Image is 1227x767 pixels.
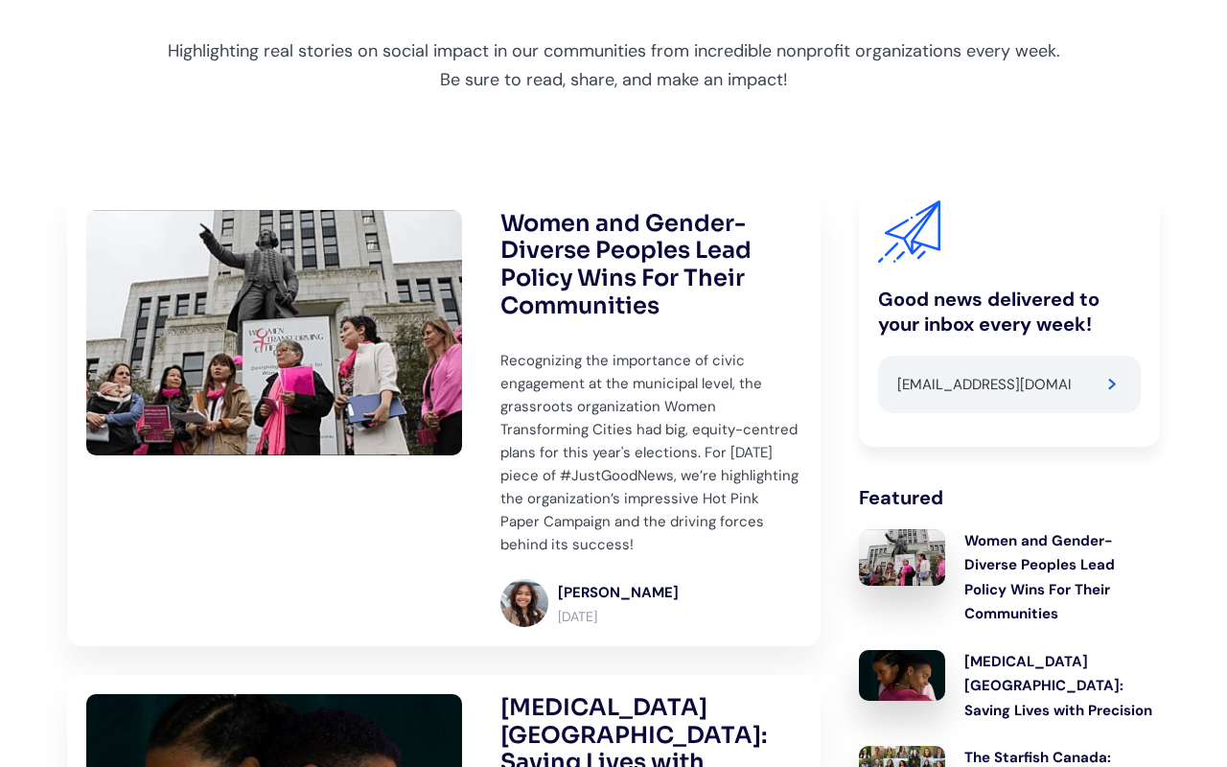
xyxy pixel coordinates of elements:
img: Send email button. [1108,379,1117,390]
h2: Women and Gender-Diverse Peoples Lead Policy Wins For Their Communities [500,210,801,320]
input: Email address [878,356,1083,413]
div: [PERSON_NAME] [558,581,679,606]
input: Submit [1083,356,1141,413]
div: Featured [859,485,1160,510]
img: Recognizing the importance of civic engagement at the municipal level, the grassroots organizatio... [86,210,462,456]
div: [MEDICAL_DATA] [GEOGRAPHIC_DATA]: Saving Lives with Precision [964,650,1160,724]
form: Email Form [878,356,1141,413]
a: Women and Gender-Diverse Peoples Lead Policy Wins For Their Communities [859,529,1160,631]
p: Highlighting real stories on social impact in our communities from incredible nonprofit organizat... [67,36,1160,95]
img: Although Breast Cancer Awareness month just passed, it is important to continue having conversati... [859,650,945,701]
img: Ally Soriano [500,579,548,627]
p: [DATE] [558,609,679,625]
p: Recognizing the importance of civic engagement at the municipal level, the grassroots organizatio... [500,349,801,556]
div: Good news delivered to your inbox every week! [878,287,1141,337]
a: Recognizing the importance of civic engagement at the municipal level, the grassroots organizatio... [67,191,821,646]
img: Recognizing the importance of civic engagement at the municipal level, the grassroots organizatio... [859,529,945,586]
a: [MEDICAL_DATA] [GEOGRAPHIC_DATA]: Saving Lives with Precision [859,650,1160,728]
div: Women and Gender-Diverse Peoples Lead Policy Wins For Their Communities [964,529,1160,627]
